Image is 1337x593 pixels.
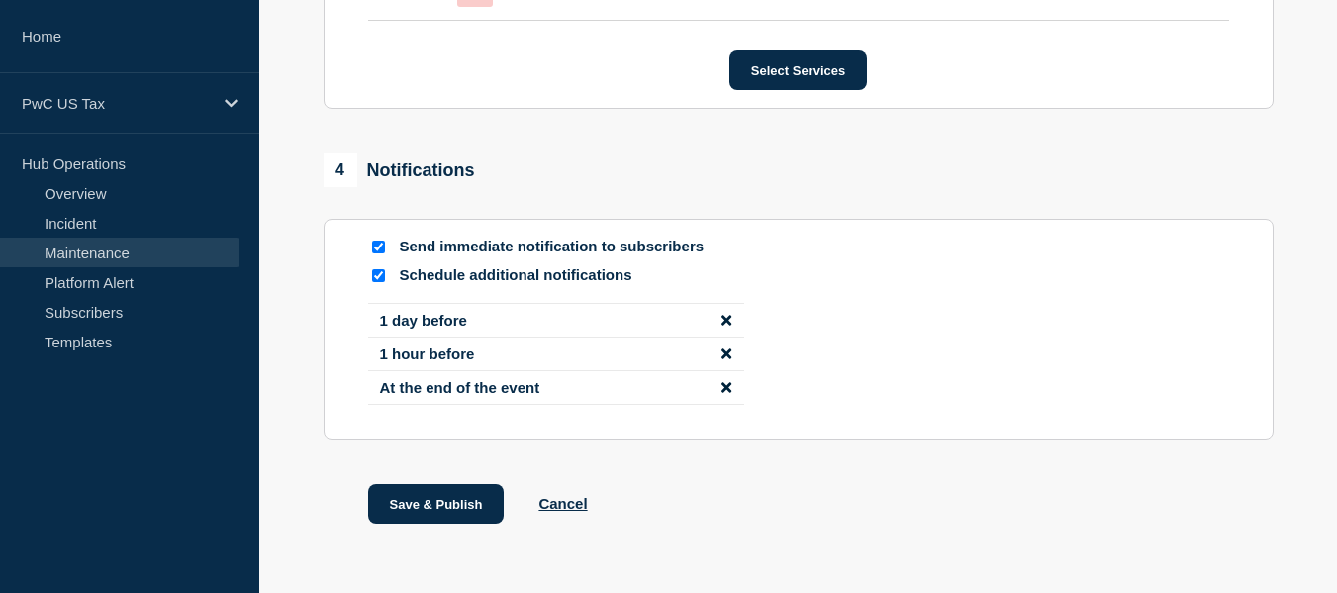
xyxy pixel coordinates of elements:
[538,495,587,512] button: Cancel
[400,266,716,285] p: Schedule additional notifications
[729,50,867,90] button: Select Services
[721,379,731,396] button: disable notification At the end of the event
[22,95,212,112] p: PwC US Tax
[368,371,744,405] li: At the end of the event
[721,312,731,329] button: disable notification 1 day before
[400,238,716,256] p: Send immediate notification to subscribers
[324,153,357,187] span: 4
[324,153,475,187] div: Notifications
[368,484,505,524] button: Save & Publish
[372,241,385,253] input: Send immediate notification to subscribers
[372,269,385,282] input: Schedule additional notifications
[368,338,744,371] li: 1 hour before
[368,303,744,338] li: 1 day before
[721,346,731,362] button: disable notification 1 hour before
